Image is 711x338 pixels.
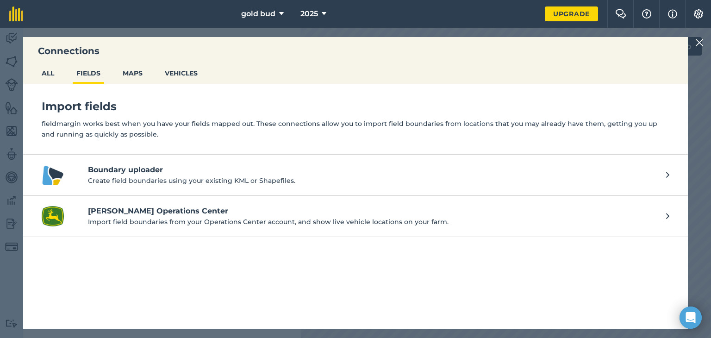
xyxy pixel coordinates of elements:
[545,6,598,21] a: Upgrade
[23,44,688,57] h3: Connections
[38,64,58,82] button: ALL
[680,307,702,329] div: Open Intercom Messenger
[693,9,704,19] img: A cog icon
[42,164,64,186] img: Boundary uploader logo
[615,9,626,19] img: Two speech bubbles overlapping with the left bubble in the forefront
[668,8,677,19] img: svg+xml;base64,PHN2ZyB4bWxucz0iaHR0cDovL3d3dy53My5vcmcvMjAwMC9zdmciIHdpZHRoPSIxNyIgaGVpZ2h0PSIxNy...
[161,64,201,82] button: VEHICLES
[119,64,146,82] button: MAPS
[88,217,657,227] p: Import field boundaries from your Operations Center account, and show live vehicle locations on y...
[88,206,657,217] h4: [PERSON_NAME] Operations Center
[23,155,688,196] a: Boundary uploader logoBoundary uploaderCreate field boundaries using your existing KML or Shapefi...
[88,164,657,175] h4: Boundary uploader
[42,119,669,139] p: fieldmargin works best when you have your fields mapped out. These connections allow you to impor...
[641,9,652,19] img: A question mark icon
[23,196,688,237] a: John Deere Operations Center logo[PERSON_NAME] Operations CenterImport field boundaries from your...
[9,6,23,21] img: fieldmargin Logo
[88,175,657,186] p: Create field boundaries using your existing KML or Shapefiles.
[42,99,669,114] h4: Import fields
[42,205,64,227] img: John Deere Operations Center logo
[73,64,104,82] button: FIELDS
[300,8,318,19] span: 2025
[241,8,275,19] span: gold bud
[695,37,704,48] img: svg+xml;base64,PHN2ZyB4bWxucz0iaHR0cDovL3d3dy53My5vcmcvMjAwMC9zdmciIHdpZHRoPSIyMiIgaGVpZ2h0PSIzMC...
